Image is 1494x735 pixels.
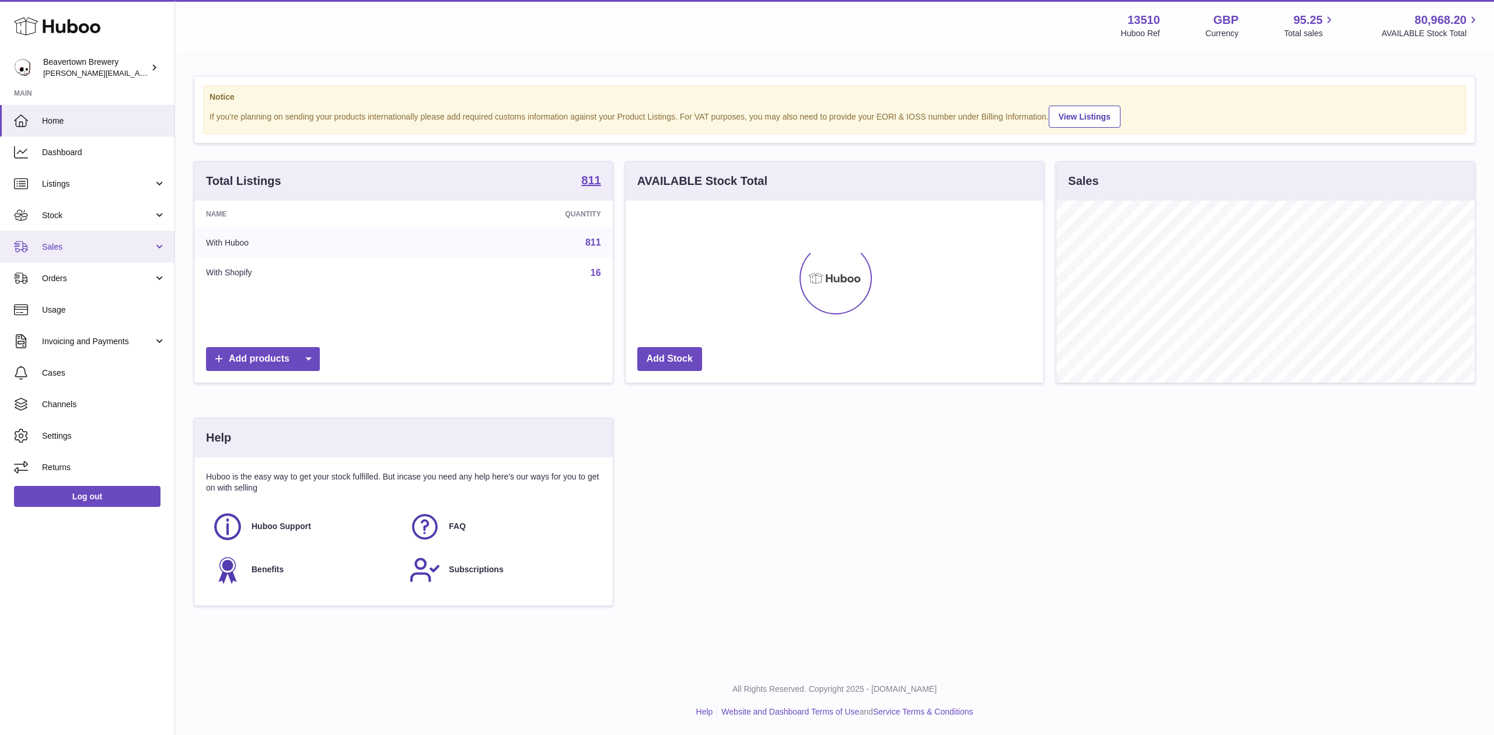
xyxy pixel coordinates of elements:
[1128,12,1160,28] strong: 13510
[1381,12,1480,39] a: 80,968.20 AVAILABLE Stock Total
[42,399,166,410] span: Channels
[585,237,601,247] a: 811
[873,707,973,716] a: Service Terms & Conditions
[194,258,420,288] td: With Shopify
[1213,12,1238,28] strong: GBP
[212,511,397,542] a: Huboo Support
[42,178,153,190] span: Listings
[194,228,420,258] td: With Huboo
[42,116,166,127] span: Home
[206,471,601,494] p: Huboo is the easy way to get your stock fulfilled. But incase you need any help here's our ways f...
[42,304,166,316] span: Usage
[591,268,601,278] a: 16
[420,201,612,228] th: Quantity
[696,707,713,716] a: Help
[1068,173,1098,189] h3: Sales
[194,201,420,228] th: Name
[42,462,166,473] span: Returns
[184,684,1485,695] p: All Rights Reserved. Copyright 2025 - [DOMAIN_NAME]
[449,521,466,532] span: FAQ
[409,554,595,586] a: Subscriptions
[252,521,311,532] span: Huboo Support
[210,92,1460,103] strong: Notice
[637,347,702,371] a: Add Stock
[212,554,397,586] a: Benefits
[1284,28,1336,39] span: Total sales
[717,706,973,717] li: and
[1049,106,1120,128] a: View Listings
[1284,12,1336,39] a: 95.25 Total sales
[43,68,296,78] span: [PERSON_NAME][EMAIL_ADDRESS][PERSON_NAME][DOMAIN_NAME]
[42,147,166,158] span: Dashboard
[1293,12,1322,28] span: 95.25
[42,210,153,221] span: Stock
[42,430,166,442] span: Settings
[14,59,32,76] img: Matthew.McCormack@beavertownbrewery.co.uk
[42,242,153,253] span: Sales
[14,486,160,507] a: Log out
[206,173,281,189] h3: Total Listings
[1381,28,1480,39] span: AVAILABLE Stock Total
[637,173,767,189] h3: AVAILABLE Stock Total
[1121,28,1160,39] div: Huboo Ref
[42,273,153,284] span: Orders
[581,174,601,186] strong: 811
[206,430,231,446] h3: Help
[252,564,284,575] span: Benefits
[1206,28,1239,39] div: Currency
[409,511,595,542] a: FAQ
[42,367,166,379] span: Cases
[210,104,1460,128] div: If you're planning on sending your products internationally please add required customs informati...
[43,57,148,79] div: Beavertown Brewery
[42,336,153,347] span: Invoicing and Payments
[721,707,859,716] a: Website and Dashboard Terms of Use
[581,174,601,188] a: 811
[1415,12,1467,28] span: 80,968.20
[449,564,503,575] span: Subscriptions
[206,347,320,371] a: Add products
